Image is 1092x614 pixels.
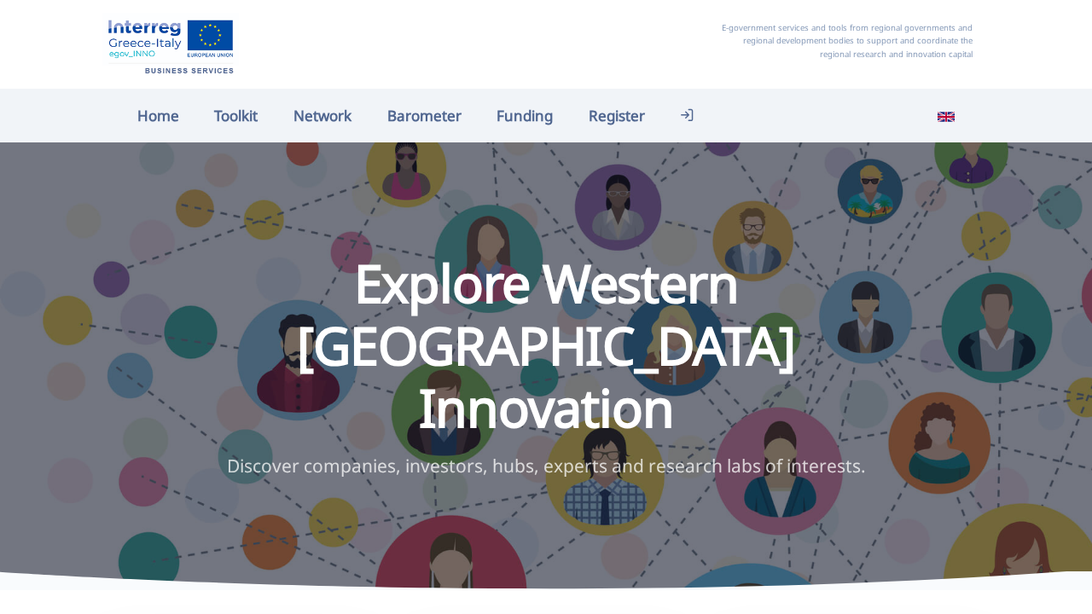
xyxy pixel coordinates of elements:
a: Toolkit [197,97,276,134]
p: Discover companies, investors, hubs, experts and research labs of interests. [194,452,899,481]
a: Barometer [369,97,479,134]
img: en_flag.svg [938,108,955,125]
a: Register [571,97,663,134]
a: Home [119,97,197,134]
a: Network [276,97,369,134]
h1: Explore Western [GEOGRAPHIC_DATA] Innovation [194,252,899,439]
img: Home [102,13,239,76]
a: Funding [479,97,571,134]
